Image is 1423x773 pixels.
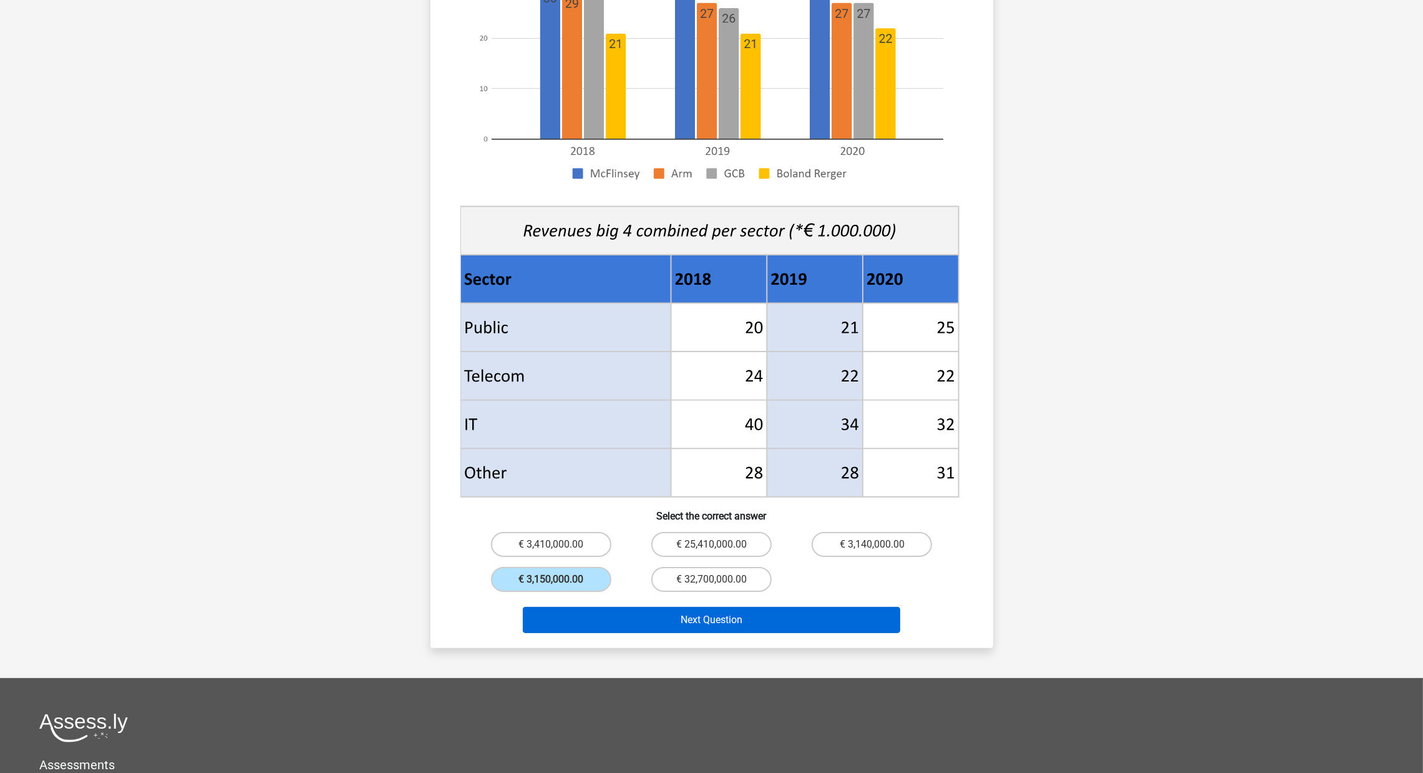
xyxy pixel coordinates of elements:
[39,713,128,742] img: Assessly logo
[491,532,611,557] label: € 3,410,000.00
[39,757,1384,772] h5: Assessments
[491,567,611,592] label: € 3,150,000.00
[450,500,973,522] h6: Select the correct answer
[651,567,772,592] label: € 32,700,000.00
[812,532,932,557] label: € 3,140,000.00
[523,607,900,633] button: Next Question
[651,532,772,557] label: € 25,410,000.00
